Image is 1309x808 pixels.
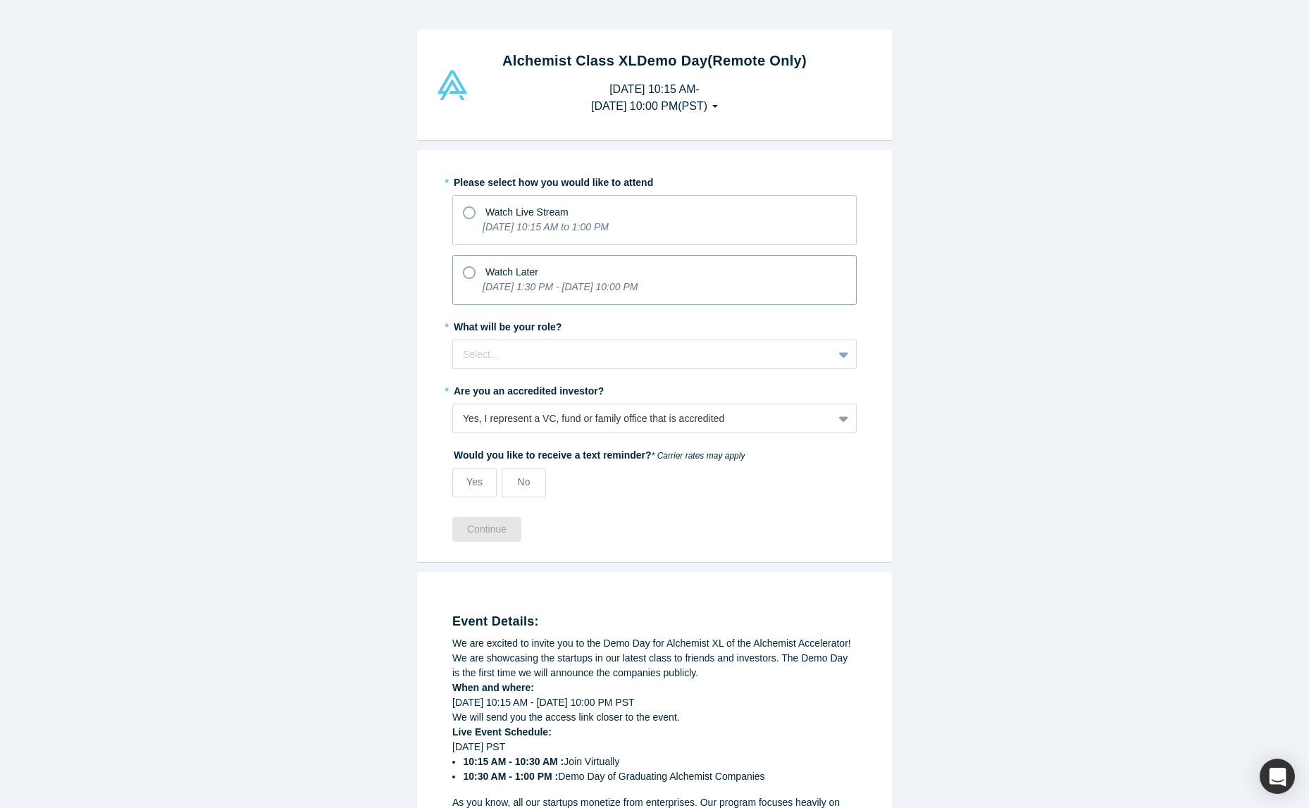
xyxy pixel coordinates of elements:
img: Alchemist Vault Logo [435,70,469,100]
div: We are excited to invite you to the Demo Day for Alchemist XL of the Alchemist Accelerator! [452,636,857,651]
label: Please select how you would like to attend [452,170,857,190]
strong: 10:30 AM - 1:00 PM : [463,771,558,782]
div: We will send you the access link closer to the event. [452,710,857,725]
div: [DATE] PST [452,740,857,784]
span: Yes [466,476,483,487]
i: [DATE] 1:30 PM - [DATE] 10:00 PM [483,281,638,292]
span: Watch Live Stream [485,206,569,218]
li: Demo Day of Graduating Alchemist Companies [463,769,857,784]
label: Would you like to receive a text reminder? [452,443,857,463]
button: Continue [452,517,521,542]
em: * Carrier rates may apply [652,451,745,461]
div: Yes, I represent a VC, fund or family office that is accredited [463,411,823,426]
span: Watch Later [485,266,538,278]
button: [DATE] 10:15 AM-[DATE] 10:00 PM(PST) [576,76,733,120]
strong: Event Details: [452,614,539,628]
li: Join Virtually [463,754,857,769]
i: [DATE] 10:15 AM to 1:00 PM [483,221,609,232]
label: What will be your role? [452,315,857,335]
label: Are you an accredited investor? [452,379,857,399]
div: We are showcasing the startups in our latest class to friends and investors. The Demo Day is the ... [452,651,857,680]
strong: When and where: [452,682,534,693]
strong: 10:15 AM - 10:30 AM : [463,756,564,767]
div: [DATE] 10:15 AM - [DATE] 10:00 PM PST [452,695,857,710]
strong: Live Event Schedule: [452,726,552,738]
strong: Alchemist Class XL Demo Day (Remote Only) [502,53,807,68]
span: No [518,476,531,487]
